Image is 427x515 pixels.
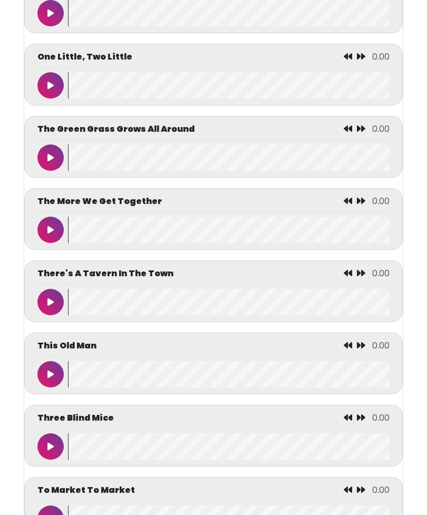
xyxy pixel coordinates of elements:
[37,268,173,280] p: There's A Tavern In The Town
[372,196,390,208] span: 0.00
[372,51,390,63] span: 0.00
[372,123,390,135] span: 0.00
[37,412,114,425] p: Three Blind Mice
[37,123,195,136] p: The Green Grass Grows All Around
[37,196,162,208] p: The More We Get Together
[37,340,96,353] p: This Old Man
[372,268,390,280] span: 0.00
[37,51,132,64] p: One Little, Two Little
[37,484,135,497] p: To Market To Market
[372,340,390,352] span: 0.00
[372,412,390,424] span: 0.00
[372,484,390,497] span: 0.00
